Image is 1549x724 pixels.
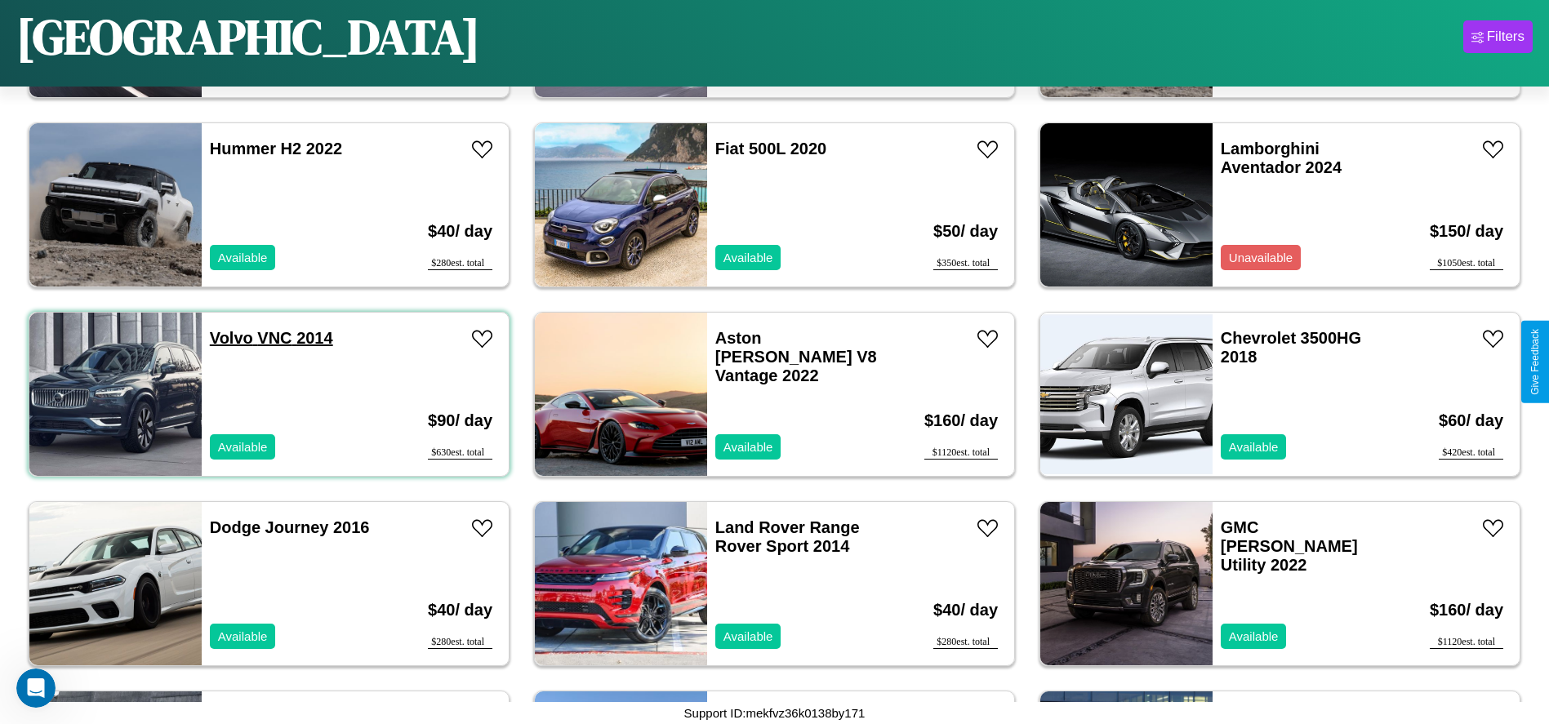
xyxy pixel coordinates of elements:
h3: $ 50 / day [933,206,998,257]
p: Available [723,436,773,458]
h3: $ 40 / day [933,584,998,636]
h3: $ 60 / day [1439,395,1503,446]
div: $ 1050 est. total [1430,257,1503,270]
p: Support ID: mekfvz36k0138by171 [684,702,866,724]
a: Aston [PERSON_NAME] V8 Vantage 2022 [715,329,877,384]
a: Land Rover Range Rover Sport 2014 [715,518,860,555]
p: Available [1229,625,1279,647]
div: Give Feedback [1529,329,1541,395]
div: $ 420 est. total [1439,446,1503,460]
a: Chevrolet 3500HG 2018 [1221,329,1361,366]
div: $ 350 est. total [933,257,998,270]
a: Hummer H2 2022 [210,140,342,158]
iframe: Intercom live chat [16,668,56,708]
h1: [GEOGRAPHIC_DATA] [16,3,480,70]
div: $ 1120 est. total [1430,636,1503,649]
div: $ 280 est. total [428,257,492,270]
p: Available [1229,436,1279,458]
a: Volvo VNC 2014 [210,329,333,347]
a: Dodge Journey 2016 [210,518,370,536]
p: Available [218,436,268,458]
p: Unavailable [1229,247,1293,269]
p: Available [218,625,268,647]
h3: $ 150 / day [1430,206,1503,257]
div: Filters [1487,29,1525,45]
a: Fiat 500L 2020 [715,140,826,158]
h3: $ 40 / day [428,206,492,257]
a: GMC [PERSON_NAME] Utility 2022 [1221,518,1358,574]
div: $ 630 est. total [428,446,492,460]
div: $ 1120 est. total [924,446,998,460]
p: Available [723,247,773,269]
button: Filters [1463,20,1533,53]
h3: $ 40 / day [428,584,492,636]
div: $ 280 est. total [933,636,998,649]
p: Available [723,625,773,647]
a: Lamborghini Aventador 2024 [1221,140,1342,176]
div: $ 280 est. total [428,636,492,649]
h3: $ 160 / day [1430,584,1503,636]
h3: $ 160 / day [924,395,998,446]
p: Available [218,247,268,269]
h3: $ 90 / day [428,395,492,446]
